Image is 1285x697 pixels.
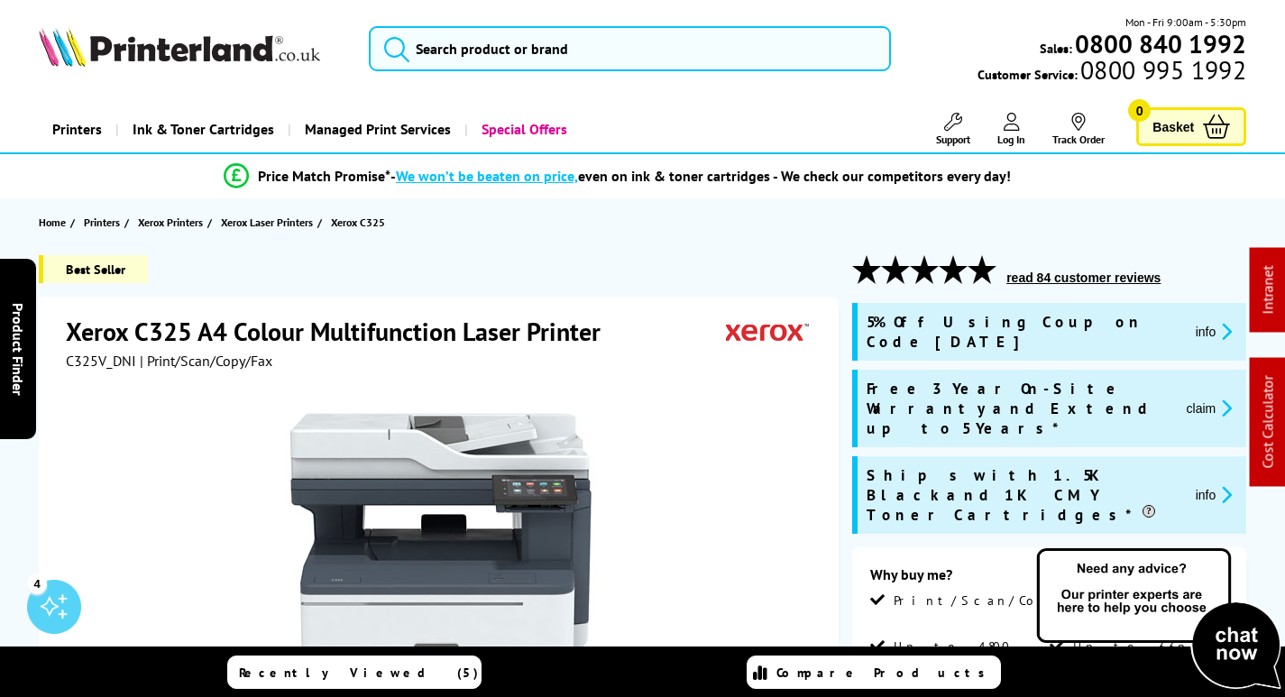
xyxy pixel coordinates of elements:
a: Log In [997,113,1025,146]
img: Printerland Logo [39,27,320,67]
button: promo-description [1190,484,1238,505]
a: Intranet [1259,266,1277,315]
a: Compare Products [747,656,1001,689]
a: Special Offers [464,106,581,152]
a: Xerox Laser Printers [221,213,317,232]
a: Track Order [1052,113,1105,146]
span: Xerox Laser Printers [221,213,313,232]
span: Printers [84,213,120,232]
a: Ink & Toner Cartridges [115,106,288,152]
a: Printers [84,213,124,232]
input: Search product or brand [369,26,891,71]
li: modal_Promise [9,160,1225,192]
span: C325V_DNI [66,352,136,370]
span: Price Match Promise* [258,167,390,185]
span: Home [39,213,66,232]
span: Up to 4800 dpi Print [894,638,1046,671]
a: Managed Print Services [288,106,464,152]
span: Compare Products [776,665,995,681]
a: Home [39,213,70,232]
span: 0800 995 1992 [1078,61,1246,78]
span: 5% Off Using Coupon Code [DATE] [867,312,1181,352]
span: | Print/Scan/Copy/Fax [140,352,272,370]
button: promo-description [1190,321,1238,342]
a: Recently Viewed (5) [227,656,482,689]
div: 4 [27,573,47,593]
span: We won’t be beaten on price, [396,167,578,185]
span: 0 [1128,99,1151,122]
button: promo-description [1181,398,1238,418]
span: Support [936,133,970,146]
span: Ships with 1.5K Black and 1K CMY Toner Cartridges* [867,465,1181,525]
span: Xerox C325 [331,216,385,229]
span: Basket [1152,115,1194,139]
span: Print/Scan/Copy/Fax [894,592,1125,609]
b: 0800 840 1992 [1075,27,1246,60]
span: Product Finder [9,302,27,395]
a: Basket 0 [1136,107,1246,146]
span: Customer Service: [978,61,1246,83]
a: Cost Calculator [1259,376,1277,469]
a: 0800 840 1992 [1072,35,1246,52]
div: - even on ink & toner cartridges - We check our competitors every day! [390,167,1011,185]
span: Free 3 Year On-Site Warranty and Extend up to 5 Years* [867,379,1171,438]
a: Printerland Logo [39,27,346,70]
span: Sales: [1040,40,1072,57]
a: Printers [39,106,115,152]
h1: Xerox C325 A4 Colour Multifunction Laser Printer [66,315,619,348]
a: Xerox Printers [138,213,207,232]
img: Xerox [726,315,809,348]
button: read 84 customer reviews [1001,270,1166,286]
a: Support [936,113,970,146]
span: Xerox Printers [138,213,203,232]
span: Log In [997,133,1025,146]
span: Mon - Fri 9:00am - 5:30pm [1125,14,1246,31]
div: Why buy me? [870,565,1228,592]
span: Ink & Toner Cartridges [133,106,274,152]
span: Best Seller [39,255,148,283]
span: Recently Viewed (5) [239,665,479,681]
img: Open Live Chat window [1033,546,1285,693]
